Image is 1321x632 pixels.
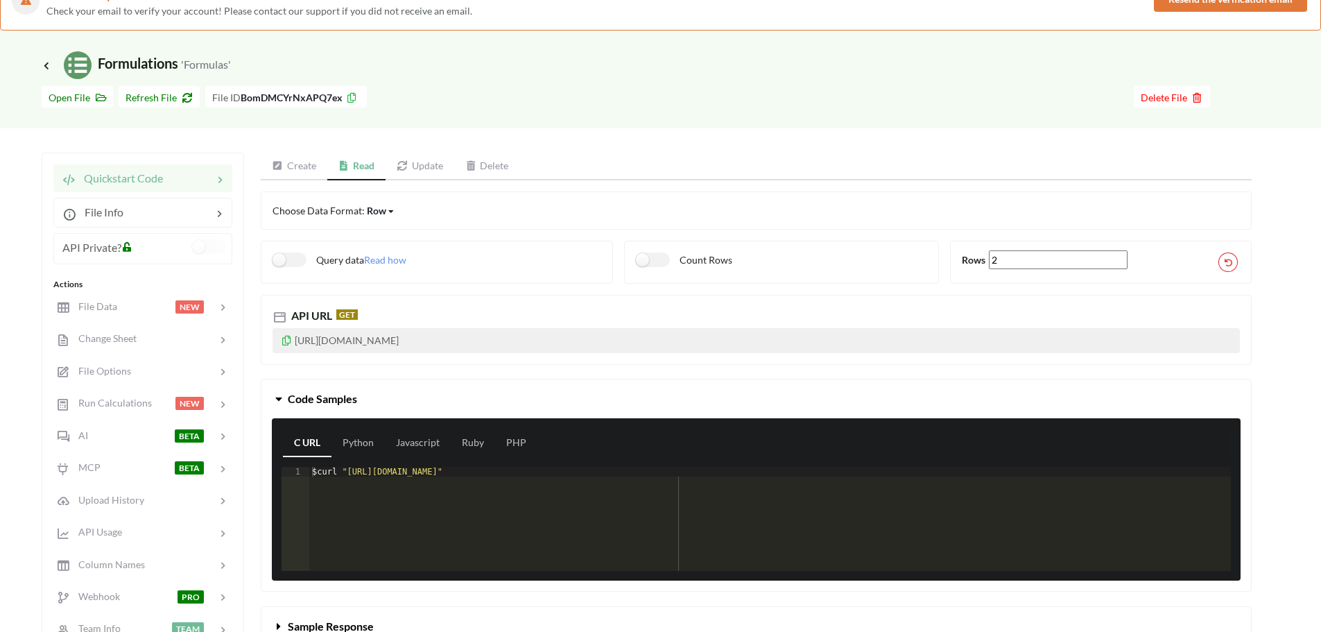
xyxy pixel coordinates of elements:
span: File Options [70,365,131,377]
span: API URL [288,309,332,322]
button: Delete File [1134,86,1210,108]
b: Rows [962,254,985,266]
span: Change Sheet [70,332,137,344]
a: C URL [283,429,331,457]
div: Row [367,203,386,218]
span: AI [70,429,88,441]
span: API Usage [70,526,122,538]
small: 'Formulas' [181,58,231,71]
span: Read how [364,254,406,266]
label: Query data [273,253,364,267]
a: Delete [454,153,520,180]
span: Delete File [1141,92,1203,103]
span: Webhook [70,590,120,602]
span: NEW [175,300,204,314]
p: [URL][DOMAIN_NAME] [273,328,1240,353]
span: Refresh File [126,92,193,103]
span: Upload History [70,494,144,506]
div: Actions [53,278,232,291]
span: Column Names [70,558,145,570]
a: Create [261,153,327,180]
a: Python [331,429,385,457]
span: Open File [49,92,106,103]
span: API Private? [62,241,121,254]
label: Count Rows [636,253,732,267]
a: Ruby [451,429,495,457]
span: PRO [178,590,204,604]
span: GET [336,309,358,320]
span: File ID [212,92,241,103]
button: Open File [42,86,113,108]
span: MCP [70,461,101,473]
span: Quickstart Code [76,171,163,185]
button: Code Samples [261,379,1251,418]
a: Read [327,153,386,180]
a: PHP [495,429,537,457]
span: NEW [175,397,204,410]
span: BETA [175,461,204,475]
a: Javascript [385,429,451,457]
div: 1 [282,467,309,477]
span: Check your email to verify your account! Please contact our support if you did not receive an email. [46,5,472,17]
span: Run Calculations [70,397,152,409]
span: File Info [76,205,123,219]
a: Update [386,153,454,180]
b: BomDMCYrNxAPQ7ex [241,92,343,103]
span: Formulations [42,55,231,71]
span: File Data [70,300,117,312]
span: Choose Data Format: [273,205,395,216]
img: /static/media/sheets.7a1b7961.svg [64,51,92,79]
span: BETA [175,429,204,443]
button: Refresh File [119,86,200,108]
span: Code Samples [288,392,357,405]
